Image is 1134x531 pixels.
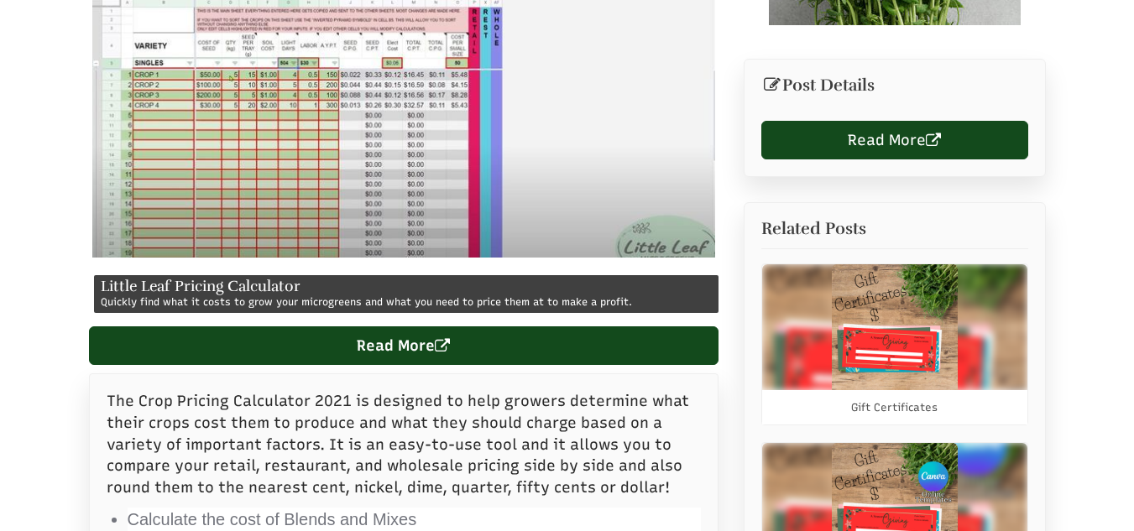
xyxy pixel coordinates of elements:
div: Quickly find what it costs to grow your microgreens and what you need to price them at to make a ... [94,275,719,313]
a: Gift Certificates [851,400,938,415]
h3: Post Details [761,76,1028,95]
h4: Little Leaf Pricing Calculator [101,279,712,295]
a: Read More [761,121,1028,159]
h2: Related Posts [761,220,1028,238]
span: The Crop Pricing Calculator 2021 is designed to help growers determine what their crops cost them... [107,392,689,497]
a: Read More [89,326,719,365]
img: Gift Certificates [832,264,958,390]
